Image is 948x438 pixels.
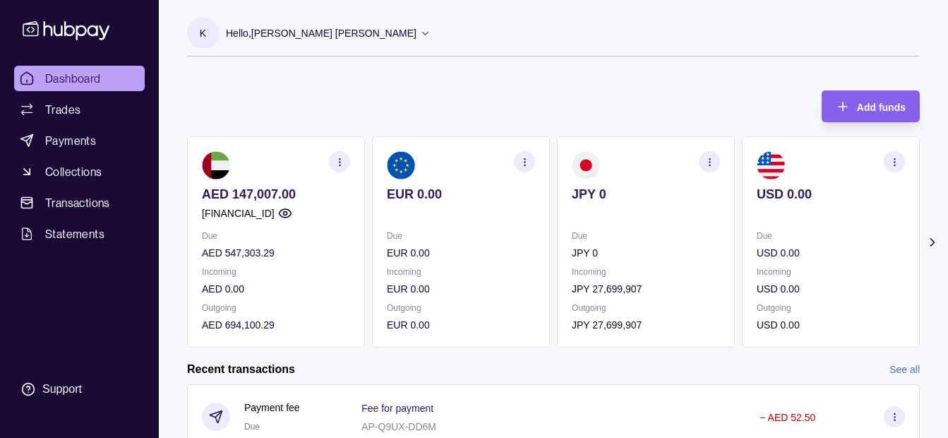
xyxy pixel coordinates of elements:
[757,300,905,316] p: Outgoing
[361,403,433,414] p: Fee for payment
[14,190,145,215] a: Transactions
[822,90,920,122] button: Add funds
[45,101,80,118] span: Trades
[757,151,785,179] img: us
[14,66,145,91] a: Dashboard
[202,264,350,280] p: Incoming
[572,187,720,202] p: JPY 0
[889,362,920,377] a: See all
[42,381,82,397] div: Support
[572,300,720,316] p: Outgoing
[387,151,415,179] img: eu
[45,132,96,149] span: Payments
[45,194,110,211] span: Transactions
[387,228,535,244] p: Due
[202,187,350,202] p: AED 147,007.00
[387,300,535,316] p: Outgoing
[202,245,350,261] p: AED 547,303.29
[387,264,535,280] p: Incoming
[572,281,720,297] p: JPY 27,699,907
[187,362,295,377] h2: Recent transactions
[45,225,104,242] span: Statements
[760,412,815,423] p: − AED 52.50
[14,221,145,247] a: Statements
[45,70,101,87] span: Dashboard
[202,228,350,244] p: Due
[572,245,720,261] p: JPY 0
[857,102,906,113] span: Add funds
[14,128,145,153] a: Payments
[757,228,905,244] p: Due
[387,187,535,202] p: EUR 0.00
[572,264,720,280] p: Incoming
[757,187,905,202] p: USD 0.00
[226,25,416,41] p: Hello, [PERSON_NAME] [PERSON_NAME]
[572,228,720,244] p: Due
[202,151,230,179] img: ae
[361,421,436,432] p: AP-Q9UX-DD6M
[757,281,905,297] p: USD 0.00
[757,245,905,261] p: USD 0.00
[387,245,535,261] p: EUR 0.00
[14,159,145,184] a: Collections
[202,281,350,297] p: AED 0.00
[202,317,350,333] p: AED 694,100.29
[202,206,275,221] p: [FINANCIAL_ID]
[757,317,905,333] p: USD 0.00
[244,422,260,432] span: Due
[202,300,350,316] p: Outgoing
[244,400,300,415] p: Payment fee
[387,281,535,297] p: EUR 0.00
[572,317,720,333] p: JPY 27,699,907
[200,25,206,41] p: K
[14,374,145,404] a: Support
[45,163,102,180] span: Collections
[14,97,145,122] a: Trades
[572,151,600,179] img: jp
[387,317,535,333] p: EUR 0.00
[757,264,905,280] p: Incoming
